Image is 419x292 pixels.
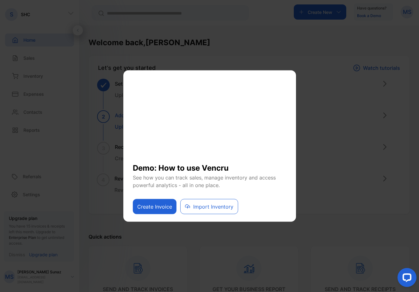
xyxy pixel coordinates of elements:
[133,199,176,214] button: Create Invoice
[133,78,287,157] iframe: YouTube video player
[180,199,238,214] button: Import Inventory
[392,265,419,292] iframe: LiveChat chat widget
[133,174,287,189] p: See how you can track sales, manage inventory and access powerful analytics - all in one place.
[133,157,287,174] h1: Demo: How to use Vencru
